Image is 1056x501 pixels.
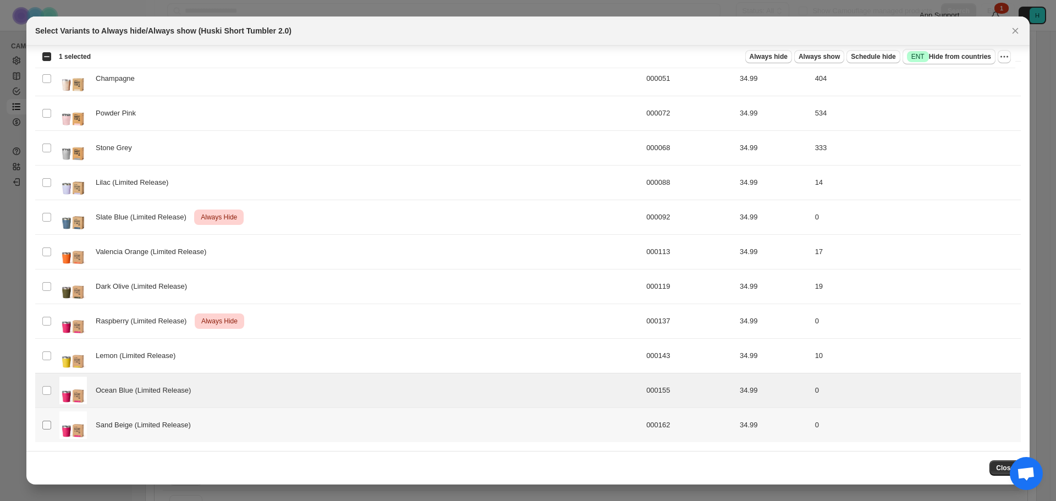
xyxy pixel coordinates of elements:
td: 333 [812,131,1021,166]
span: Hide from countries [907,51,991,62]
span: Dark Olive (Limited Release) [96,281,193,292]
td: 0 [812,200,1021,235]
td: 34.99 [736,339,812,373]
span: Schedule hide [851,52,895,61]
td: 000143 [643,339,736,373]
td: 34.99 [736,373,812,408]
button: Close [1008,23,1023,38]
img: Short_Tumbler_2.0_-_Raspberry.jpg [59,377,87,404]
td: 0 [812,373,1021,408]
td: 0 [812,304,1021,339]
span: Close [996,464,1014,472]
td: 534 [812,96,1021,131]
img: huski_products_short-tumbler-2.0_champagne.jpg [59,65,87,92]
td: 000155 [643,373,736,408]
span: Always show [799,52,840,61]
td: 404 [812,62,1021,96]
td: 000092 [643,200,736,235]
img: Short_Tumbler_2.0_-_Raspberry.jpg [59,307,87,335]
td: 10 [812,339,1021,373]
span: Sand Beige (Limited Release) [96,420,197,431]
td: 34.99 [736,304,812,339]
td: 34.99 [736,62,812,96]
h2: Select Variants to Always hide/Always show (Huski Short Tumbler 2.0) [35,25,291,36]
span: Always Hide [199,315,240,328]
td: 19 [812,269,1021,304]
img: Orange_-_ST2.jpg [59,238,87,266]
button: Always show [794,50,844,63]
td: 34.99 [736,200,812,235]
img: Short_Tumbler_2.0_-_Raspberry.jpg [59,411,87,439]
td: 000068 [643,131,736,166]
span: Always Hide [199,211,239,224]
span: Champagne [96,73,141,84]
span: ENT [911,52,925,61]
td: 34.99 [736,269,812,304]
span: Always hide [750,52,788,61]
td: 34.99 [736,96,812,131]
span: Slate Blue (Limited Release) [96,212,193,223]
td: 34.99 [736,131,812,166]
td: 000137 [643,304,736,339]
td: 34.99 [736,166,812,200]
img: ST2.jpg [59,273,87,300]
span: Valencia Orange (Limited Release) [96,246,212,257]
td: 000113 [643,235,736,269]
img: ST2.png [59,203,87,231]
span: Powder Pink [96,108,142,119]
img: shorttumbler_pink.jpg [59,100,87,127]
button: Close [989,460,1021,476]
span: Lilac (Limited Release) [96,177,174,188]
td: 34.99 [736,408,812,443]
img: Short_Tumbler_2.0_-_Lemon.jpg [59,342,87,370]
button: Always hide [745,50,792,63]
td: 0 [812,408,1021,443]
button: Schedule hide [846,50,900,63]
span: Stone Grey [96,142,138,153]
td: 000088 [643,166,736,200]
td: 000119 [643,269,736,304]
button: SuccessENTHide from countries [903,49,996,64]
span: Raspberry (Limited Release) [96,316,193,327]
button: More actions [998,50,1011,63]
img: shorttumbler_grey_1.jpg [59,134,87,162]
img: Lilac-ST2.jpg [59,169,87,196]
a: Open chat [1010,457,1043,490]
td: 17 [812,235,1021,269]
span: Ocean Blue (Limited Release) [96,385,197,396]
td: 34.99 [736,235,812,269]
td: 000072 [643,96,736,131]
td: 000162 [643,408,736,443]
span: 1 selected [59,52,91,61]
td: 000051 [643,62,736,96]
span: Lemon (Limited Release) [96,350,182,361]
td: 14 [812,166,1021,200]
